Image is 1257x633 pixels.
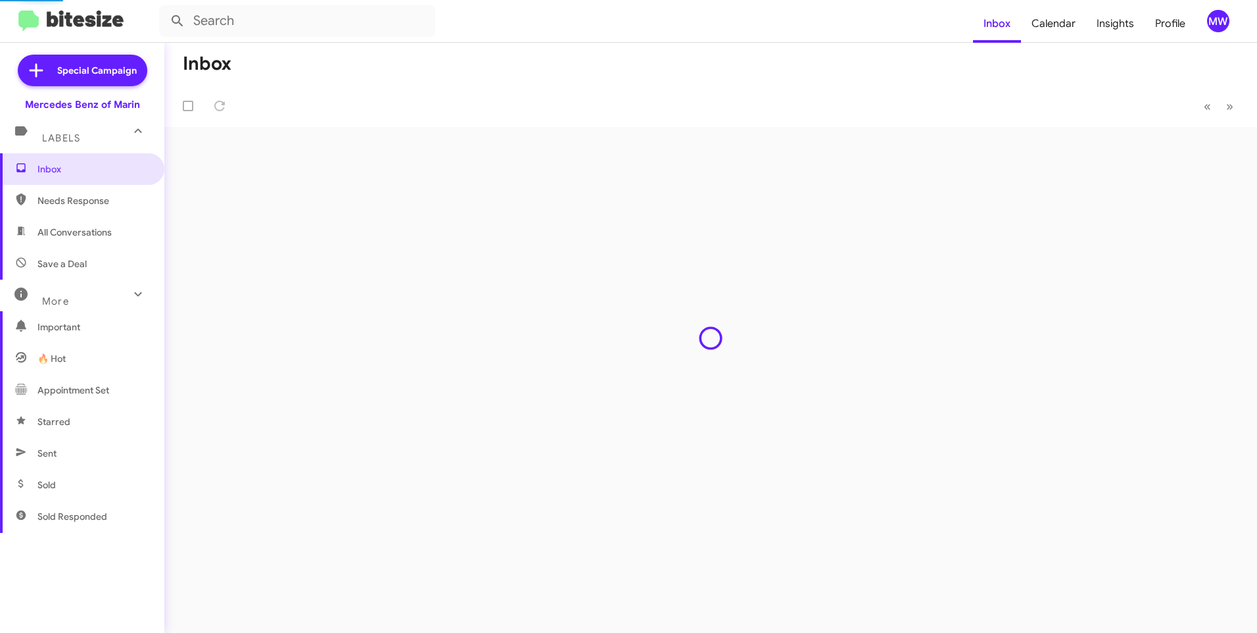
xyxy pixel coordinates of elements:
[1086,5,1145,43] a: Insights
[42,132,80,144] span: Labels
[1021,5,1086,43] a: Calendar
[37,163,149,176] span: Inbox
[1226,98,1233,114] span: »
[37,194,149,207] span: Needs Response
[1207,10,1229,32] div: MW
[37,510,107,523] span: Sold Responded
[37,384,109,397] span: Appointment Set
[25,98,140,111] div: Mercedes Benz of Marin
[1204,98,1211,114] span: «
[37,478,56,492] span: Sold
[159,5,435,37] input: Search
[973,5,1021,43] a: Inbox
[57,64,137,77] span: Special Campaign
[183,53,231,74] h1: Inbox
[42,295,69,307] span: More
[1145,5,1196,43] a: Profile
[1218,93,1241,120] button: Next
[37,352,66,365] span: 🔥 Hot
[37,226,112,239] span: All Conversations
[18,55,147,86] a: Special Campaign
[1196,10,1243,32] button: MW
[37,447,57,460] span: Sent
[37,320,149,334] span: Important
[37,415,70,428] span: Starred
[37,257,87,270] span: Save a Deal
[1196,93,1219,120] button: Previous
[1197,93,1241,120] nav: Page navigation example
